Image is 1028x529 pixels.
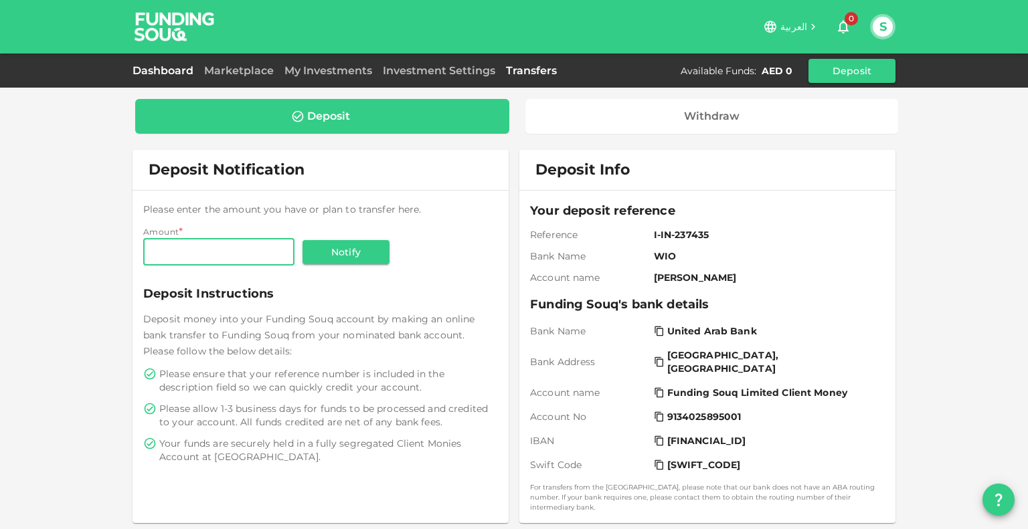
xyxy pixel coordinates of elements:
span: 9134025895001 [667,410,742,423]
span: Funding Souq's bank details [530,295,885,314]
button: S [873,17,893,37]
span: العربية [780,21,807,33]
span: Your funds are securely held in a fully segregated Client Monies Account at [GEOGRAPHIC_DATA]. [159,437,495,463]
span: Please enter the amount you have or plan to transfer here. [143,203,422,215]
span: Deposit Notification [149,161,305,179]
span: Deposit Instructions [143,284,498,303]
div: Deposit [307,110,350,123]
span: Deposit money into your Funding Souq account by making an online bank transfer to Funding Souq fr... [143,313,475,357]
span: [SWIFT_CODE] [667,458,741,471]
button: Deposit [808,59,895,83]
button: question [982,484,1015,516]
span: Reference [530,228,649,241]
div: AED 0 [762,64,792,78]
span: Bank Address [530,355,649,368]
span: Account No [530,410,649,423]
input: amount [143,239,294,266]
a: Deposit [135,99,509,134]
span: Amount [143,227,179,237]
button: 0 [830,13,857,40]
span: Account name [530,271,649,284]
span: Account name [530,386,649,399]
a: My Investments [279,64,377,77]
span: IBAN [530,434,649,447]
div: Available Funds : [681,64,756,78]
a: Withdraw [525,99,899,134]
a: Transfers [501,64,562,77]
span: Bank Name [530,249,649,263]
span: 0 [845,12,858,25]
span: Your deposit reference [530,201,885,220]
a: Dashboard [133,64,199,77]
button: Notify [303,240,390,264]
span: United Arab Bank [667,324,757,338]
a: Investment Settings [377,64,501,77]
span: Funding Souq Limited Client Money [667,386,847,399]
span: [PERSON_NAME] [654,271,879,284]
span: Please ensure that your reference number is included in the description field so we can quickly c... [159,367,495,394]
span: [FINANCIAL_ID] [667,434,746,447]
span: Deposit Info [535,161,630,179]
span: Please allow 1-3 business days for funds to be processed and credited to your account. All funds ... [159,402,495,429]
span: I-IN-237435 [654,228,879,241]
span: [GEOGRAPHIC_DATA], [GEOGRAPHIC_DATA] [667,348,877,375]
span: Swift Code [530,458,649,471]
small: For transfers from the [GEOGRAPHIC_DATA], please note that our bank does not have an ABA routing ... [530,482,885,512]
span: Bank Name [530,324,649,338]
span: WIO [654,249,879,263]
a: Marketplace [199,64,279,77]
div: Withdraw [684,110,740,123]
